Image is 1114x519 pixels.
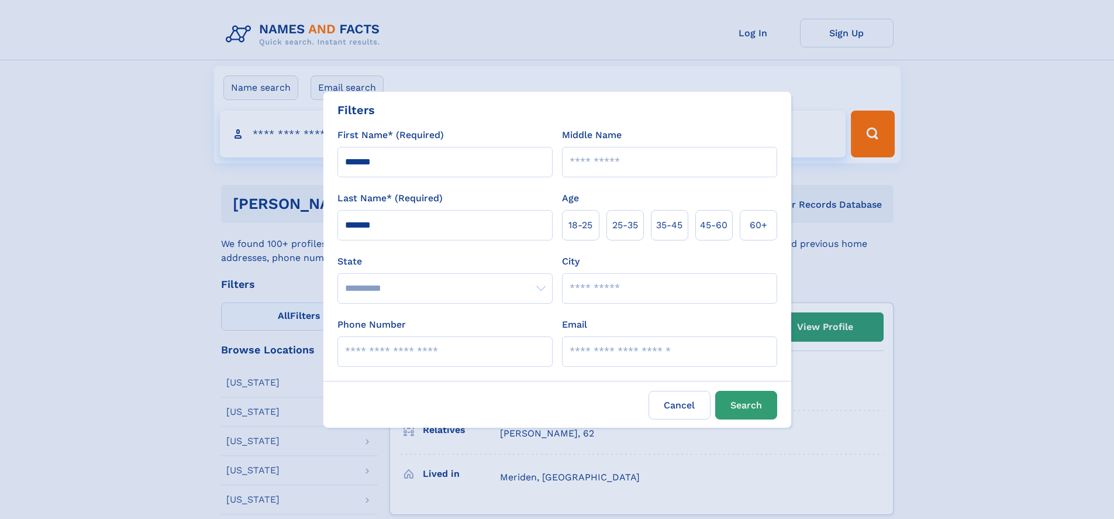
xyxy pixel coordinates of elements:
label: Email [562,318,587,332]
label: Last Name* (Required) [337,191,443,205]
span: 25‑35 [612,218,638,232]
label: First Name* (Required) [337,128,444,142]
span: 35‑45 [656,218,682,232]
span: 18‑25 [568,218,592,232]
label: State [337,255,553,269]
label: Age [562,191,579,205]
button: Search [715,391,777,420]
label: Cancel [649,391,711,420]
span: 60+ [750,218,767,232]
label: Middle Name [562,128,622,142]
span: 45‑60 [700,218,727,232]
label: City [562,255,580,269]
div: Filters [337,101,375,119]
label: Phone Number [337,318,406,332]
